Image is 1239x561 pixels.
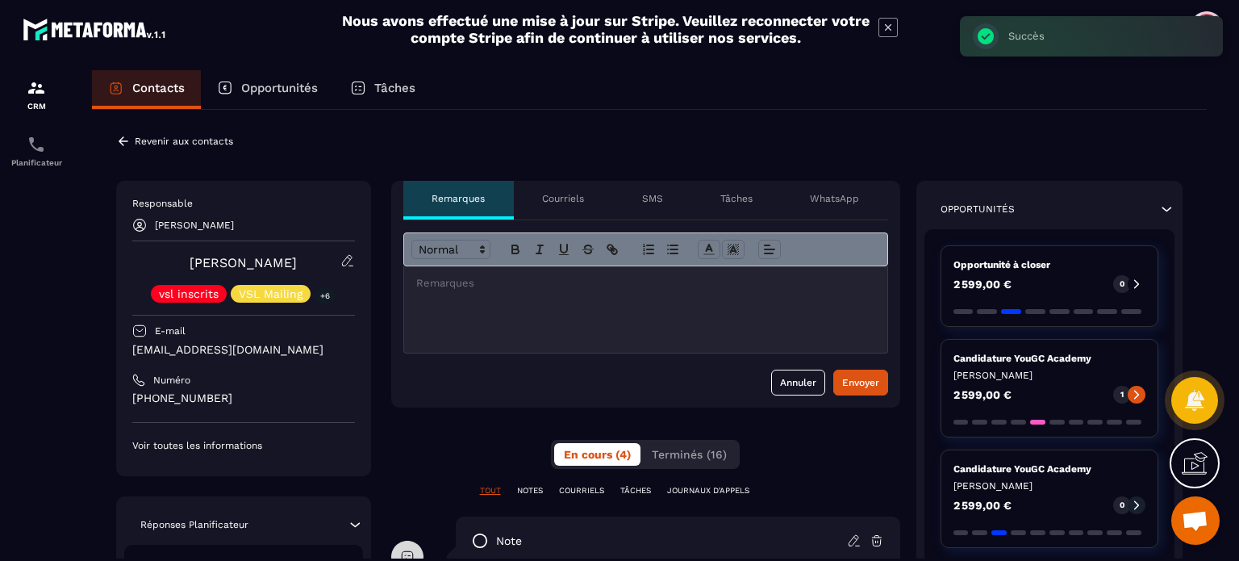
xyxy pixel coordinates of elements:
[642,192,663,205] p: SMS
[720,192,753,205] p: Tâches
[953,258,1146,271] p: Opportunité à closer
[159,288,219,299] p: vsl inscrits
[496,534,522,549] p: note
[132,197,355,210] p: Responsable
[554,443,640,466] button: En cours (4)
[132,439,355,452] p: Voir toutes les informations
[201,70,334,109] a: Opportunités
[4,66,69,123] a: formationformationCRM
[953,278,1012,290] p: 2 599,00 €
[542,192,584,205] p: Courriels
[1120,389,1124,400] p: 1
[652,448,727,461] span: Terminés (16)
[941,203,1015,216] p: Opportunités
[559,485,604,496] p: COURRIELS
[341,12,870,46] h2: Nous avons effectué une mise à jour sur Stripe. Veuillez reconnecter votre compte Stripe afin de ...
[374,81,415,95] p: Tâches
[132,342,355,358] p: [EMAIL_ADDRESS][DOMAIN_NAME]
[315,287,336,304] p: +6
[27,78,46,98] img: formation
[953,463,1146,475] p: Candidature YouGC Academy
[241,81,318,95] p: Opportunités
[4,158,69,167] p: Planificateur
[667,485,749,496] p: JOURNAUX D'APPELS
[642,443,736,466] button: Terminés (16)
[153,374,190,387] p: Numéro
[132,391,355,406] p: [PHONE_NUMBER]
[620,485,651,496] p: TÂCHES
[334,70,432,109] a: Tâches
[1171,496,1220,545] div: Ouvrir le chat
[432,192,485,205] p: Remarques
[190,255,297,270] a: [PERSON_NAME]
[92,70,201,109] a: Contacts
[953,500,1012,511] p: 2 599,00 €
[517,485,543,496] p: NOTES
[1120,500,1124,511] p: 0
[155,220,234,231] p: [PERSON_NAME]
[135,136,233,147] p: Revenir aux contacts
[953,479,1146,492] p: [PERSON_NAME]
[564,448,631,461] span: En cours (4)
[480,485,501,496] p: TOUT
[4,102,69,111] p: CRM
[239,288,302,299] p: VSL Mailing
[842,375,879,391] div: Envoyer
[953,369,1146,382] p: [PERSON_NAME]
[132,81,185,95] p: Contacts
[771,370,825,396] button: Annuler
[953,352,1146,365] p: Candidature YouGC Academy
[810,192,859,205] p: WhatsApp
[833,370,888,396] button: Envoyer
[27,135,46,154] img: scheduler
[23,15,168,44] img: logo
[155,324,186,337] p: E-mail
[4,123,69,179] a: schedulerschedulerPlanificateur
[953,389,1012,400] p: 2 599,00 €
[140,518,248,531] p: Réponses Planificateur
[1120,278,1124,290] p: 0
